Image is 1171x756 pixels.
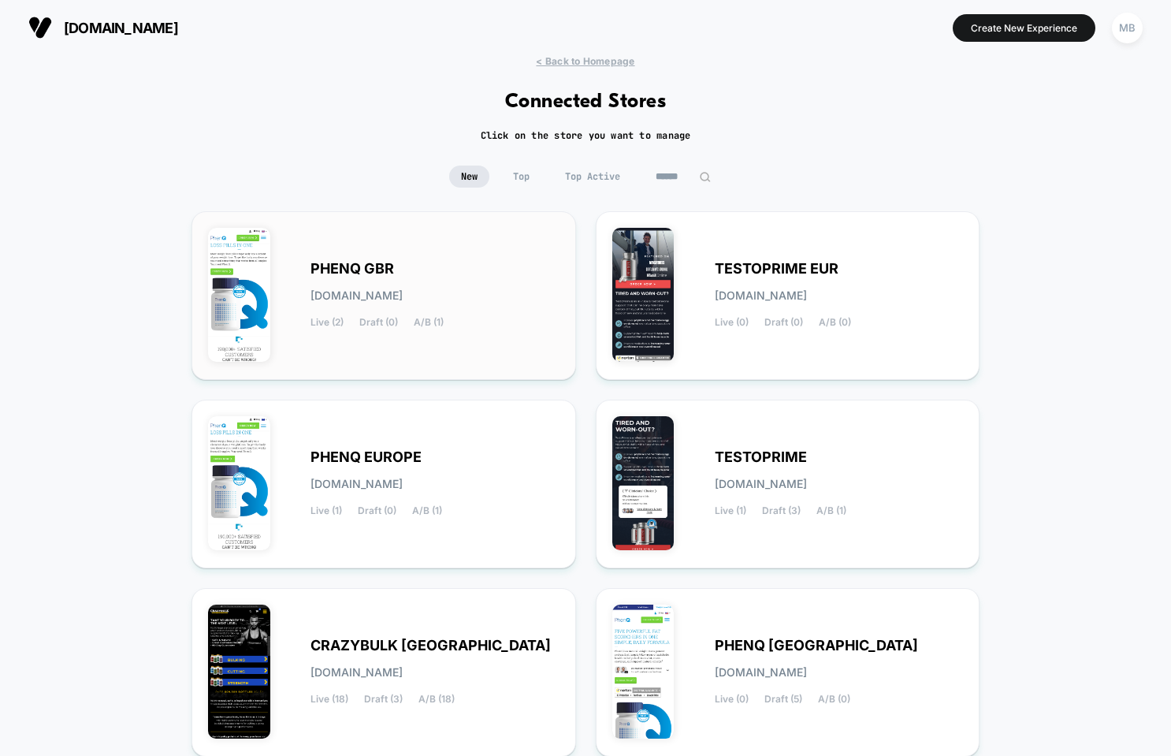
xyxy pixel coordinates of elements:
[762,505,801,516] span: Draft (3)
[953,14,1095,42] button: Create New Experience
[536,55,634,67] span: < Back to Homepage
[364,694,403,705] span: Draft (3)
[310,479,403,490] span: [DOMAIN_NAME]
[1107,12,1147,44] button: MB
[816,505,846,516] span: A/B (1)
[358,505,396,516] span: Draft (0)
[715,640,918,651] span: PHENQ [GEOGRAPHIC_DATA]
[819,317,851,328] span: A/B (0)
[764,317,803,328] span: Draft (0)
[715,479,807,490] span: [DOMAIN_NAME]
[715,452,807,463] span: TESTOPRIME
[310,694,348,705] span: Live (18)
[418,694,455,705] span: A/B (18)
[481,129,691,142] h2: Click on the store you want to manage
[359,317,398,328] span: Draft (0)
[818,694,850,705] span: A/B (0)
[28,16,52,39] img: Visually logo
[715,505,746,516] span: Live (1)
[412,505,442,516] span: A/B (1)
[310,290,403,301] span: [DOMAIN_NAME]
[699,171,711,183] img: edit
[612,605,675,739] img: PHENQ_USA
[310,452,422,463] span: PHENQ EUROPE
[208,416,270,550] img: PHENQ_EUROPE
[24,15,183,40] button: [DOMAIN_NAME]
[310,505,342,516] span: Live (1)
[310,317,344,328] span: Live (2)
[501,166,541,188] span: Top
[414,317,444,328] span: A/B (1)
[715,290,807,301] span: [DOMAIN_NAME]
[553,166,632,188] span: Top Active
[612,416,675,550] img: TESTOPRIME
[612,228,675,362] img: TESTOPRIME_EUR
[449,166,489,188] span: New
[208,228,270,362] img: PHENQ_GBR
[715,667,807,678] span: [DOMAIN_NAME]
[764,694,802,705] span: Draft (5)
[715,317,749,328] span: Live (0)
[715,694,749,705] span: Live (0)
[208,605,270,739] img: CRAZYBULK_USA
[310,263,394,274] span: PHENQ GBR
[505,91,667,114] h1: Connected Stores
[715,263,838,274] span: TESTOPRIME EUR
[1112,13,1143,43] div: MB
[310,640,551,651] span: CRAZYBULK [GEOGRAPHIC_DATA]
[310,667,403,678] span: [DOMAIN_NAME]
[64,20,178,36] span: [DOMAIN_NAME]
